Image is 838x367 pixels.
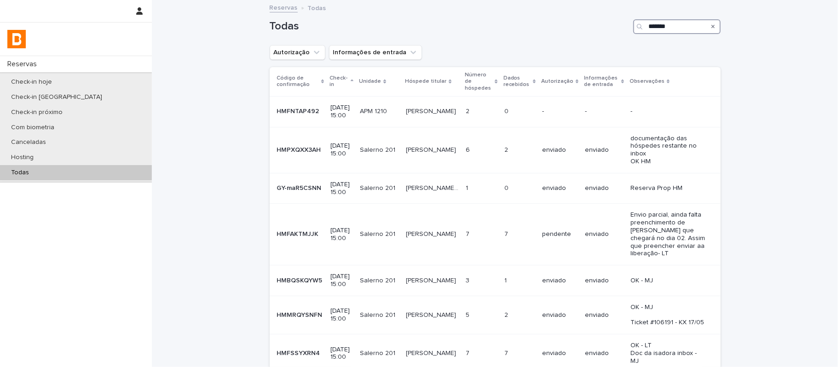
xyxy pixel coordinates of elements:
p: Autorização [541,76,573,86]
p: OK - MJ Ticket #106191 - KX 17/05 [630,304,705,327]
p: enviado [585,230,623,238]
p: HMPXQXX3AH [277,144,323,154]
p: enviado [542,146,578,154]
p: - [542,108,578,115]
p: Salerno 201 [360,229,397,238]
p: enviado [585,146,623,154]
p: 2 [466,106,471,115]
p: 1 [466,183,470,192]
p: 2 [504,310,510,319]
p: Steven Thompson [406,144,458,154]
p: Hóspede titular [405,76,446,86]
p: Canceladas [4,138,53,146]
p: HMFSSYXRN4 [277,348,322,357]
p: 0 [504,183,510,192]
p: Thiara Barbosa Gabriel [406,348,458,357]
p: enviado [585,311,623,319]
tr: HMFNTAP492HMFNTAP492 [DATE] 15:00APM 1210APM 1210 [PERSON_NAME][PERSON_NAME] 22 00 --- [270,96,721,127]
p: [DATE] 15:00 [330,142,353,158]
input: Search [633,19,721,34]
p: 7 [466,229,471,238]
p: [DATE] 15:00 [330,273,353,288]
p: Salerno 201 [360,348,397,357]
p: pendente [542,230,578,238]
p: Informações de entrada [584,73,619,90]
p: Salerno 201 [360,275,397,285]
p: Todas [4,169,36,177]
p: APM 1210 [360,106,389,115]
p: Dados recebidos [503,73,531,90]
tr: HMBQSKQYW5HMBQSKQYW5 [DATE] 15:00Salerno 201Salerno 201 [PERSON_NAME][PERSON_NAME] 33 11 enviadoe... [270,265,721,296]
tr: HMPXQXX3AHHMPXQXX3AH [DATE] 15:00Salerno 201Salerno 201 [PERSON_NAME][PERSON_NAME] 66 22 enviadoe... [270,127,721,173]
p: Unidade [359,76,381,86]
p: Check-in [GEOGRAPHIC_DATA] [4,93,110,101]
p: enviado [542,350,578,357]
p: [DATE] 15:00 [330,307,353,323]
p: Reserva Prop HM [630,184,705,192]
p: Envio parcial, ainda falta preenchimento de [PERSON_NAME] que chegará no dia 02. Assim que preenc... [630,211,705,258]
p: 1 [504,275,509,285]
p: Salerno 201 [360,144,397,154]
tr: HMFAKTMJJKHMFAKTMJJK [DATE] 15:00Salerno 201Salerno 201 [PERSON_NAME][PERSON_NAME] 77 77 pendente... [270,204,721,265]
p: 5 [466,310,471,319]
p: Cassio Vasconcelos [406,275,458,285]
p: Salerno 201 [360,183,397,192]
p: Marjana Raphaela Raimondi [406,229,458,238]
tr: GY-maR5CSNNGY-maR5CSNN [DATE] 15:00Salerno 201Salerno 201 [PERSON_NAME] Prop Salerno 201[PERSON_N... [270,173,721,204]
p: Com biometria [4,124,62,132]
p: 3 [466,275,471,285]
p: Check-in [329,73,348,90]
p: 2 [504,144,510,154]
button: Autorização [270,45,325,60]
p: enviado [542,277,578,285]
p: Reservas [4,60,44,69]
p: [DATE] 15:00 [330,181,353,196]
p: enviado [585,350,623,357]
p: - [630,108,705,115]
p: 7 [466,348,471,357]
p: Check-in próximo [4,109,70,116]
p: documentação das hóspedes restante no inbox OK HM [630,135,705,166]
p: - [585,108,623,115]
p: Salerno 201 [360,310,397,319]
p: [DATE] 15:00 [330,104,353,120]
tr: HMMRQYSNFNHMMRQYSNFN [DATE] 15:00Salerno 201Salerno 201 [PERSON_NAME][PERSON_NAME] 55 22 enviadoe... [270,296,721,334]
h1: Todas [270,20,630,33]
p: HMBQSKQYW5 [277,275,324,285]
p: Número de hóspedes [465,70,492,93]
p: Todas [308,2,326,12]
p: enviado [542,184,578,192]
p: Observações [630,76,665,86]
p: HMFAKTMJJK [277,229,321,238]
p: HMMRQYSNFN [277,310,324,319]
p: 7 [504,348,510,357]
p: [DATE] 15:00 [330,346,353,361]
button: Informações de entrada [329,45,422,60]
p: [PERSON_NAME] [406,106,458,115]
p: 0 [504,106,510,115]
p: HMFNTAP492 [277,106,321,115]
p: Código de confirmação [277,73,319,90]
p: enviado [585,277,623,285]
p: OK - LT Doc da isadora inbox - MJ [630,342,705,365]
a: Reservas [270,2,298,12]
p: 6 [466,144,472,154]
img: zVaNuJHRTjyIjT5M9Xd5 [7,30,26,48]
p: enviado [542,311,578,319]
p: [DATE] 15:00 [330,227,353,242]
p: enviado [585,184,623,192]
p: OK - MJ [630,277,705,285]
p: GY-maR5CSNN [277,183,324,192]
p: Check-in hoje [4,78,59,86]
p: 7 [504,229,510,238]
p: Mariana Prop Salerno 201 [406,183,460,192]
p: Hosting [4,154,41,161]
p: [PERSON_NAME] [406,310,458,319]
